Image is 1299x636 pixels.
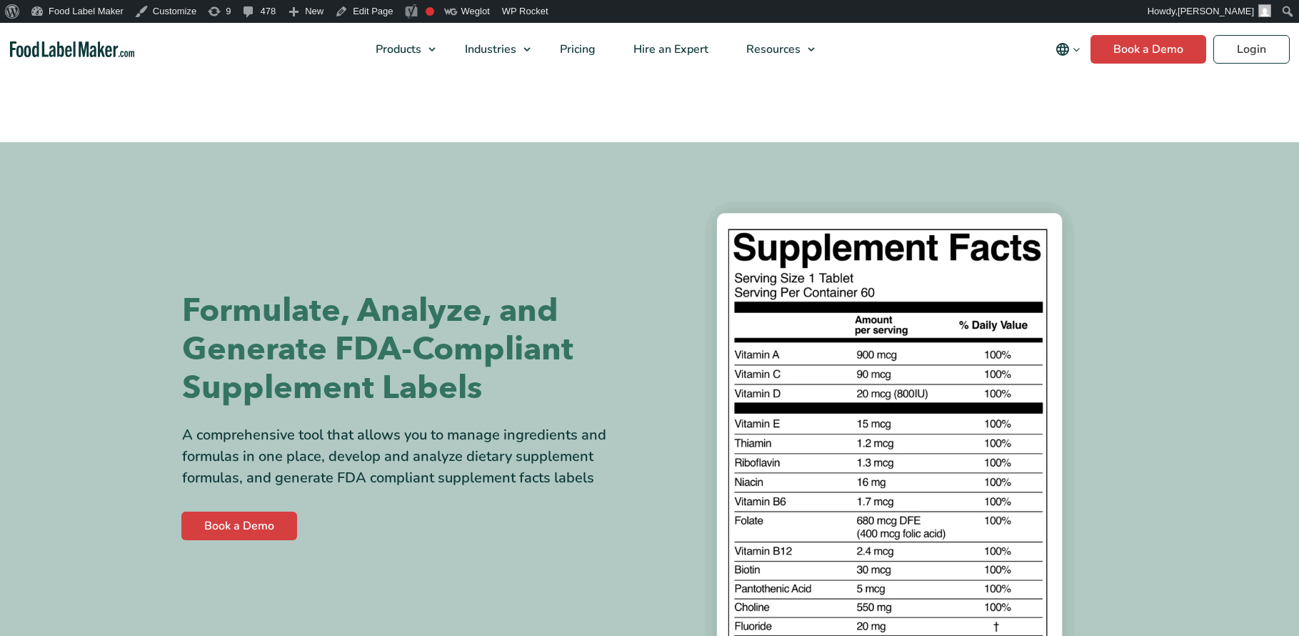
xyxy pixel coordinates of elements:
h1: Formulate, Analyze, and Generate FDA-Compliant Supplement Labels [182,292,639,407]
span: Pricing [556,41,597,57]
a: Products [357,23,443,76]
a: Hire an Expert [615,23,724,76]
a: Resources [728,23,822,76]
a: Industries [446,23,538,76]
a: Book a Demo [1090,35,1206,64]
a: Food Label Maker homepage [10,41,135,58]
span: Products [371,41,423,57]
a: Login [1213,35,1290,64]
a: Book a Demo [181,512,297,540]
button: Change language [1045,35,1090,64]
span: Hire an Expert [629,41,710,57]
div: A comprehensive tool that allows you to manage ingredients and formulas in one place, develop and... [182,424,639,489]
span: Resources [742,41,802,57]
a: Pricing [541,23,611,76]
span: [PERSON_NAME] [1178,6,1254,16]
div: Focus keyphrase not set [426,7,434,16]
span: Industries [461,41,518,57]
